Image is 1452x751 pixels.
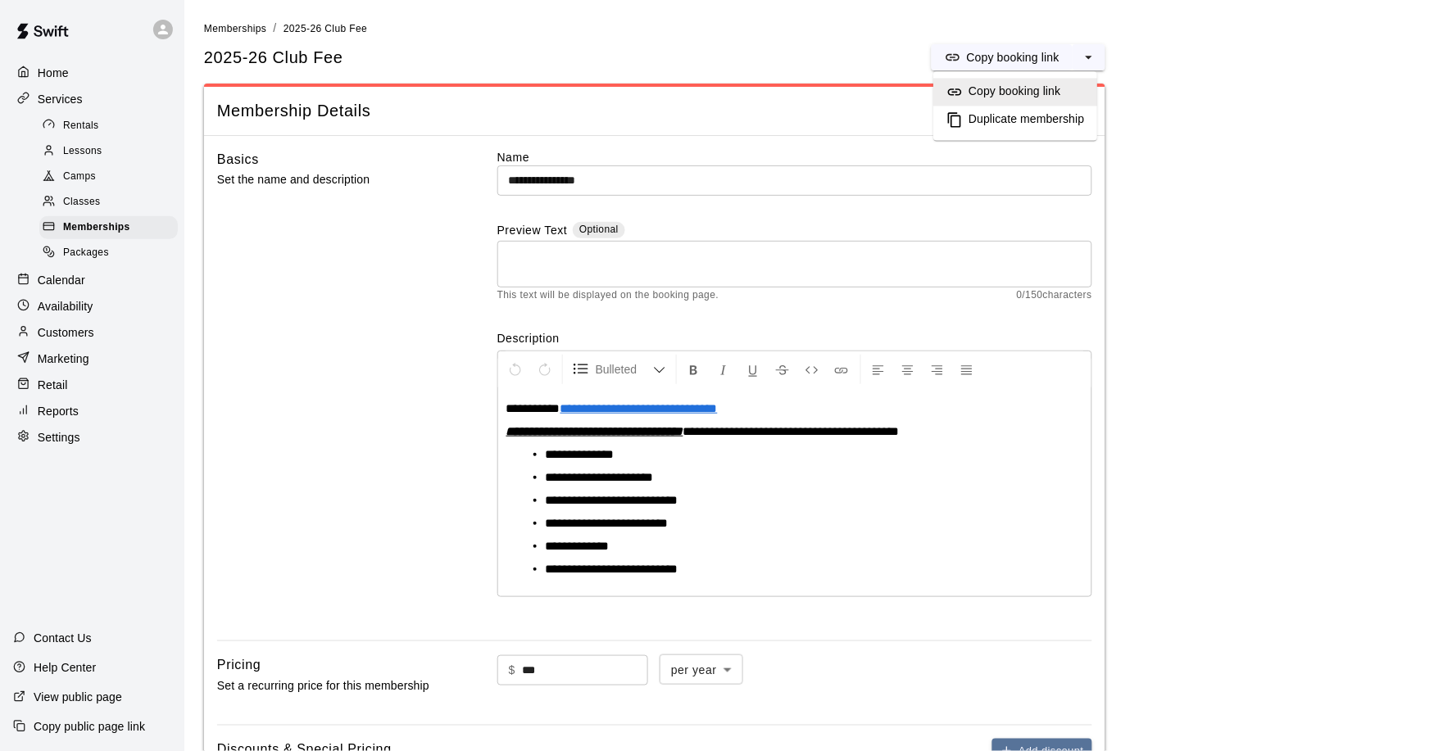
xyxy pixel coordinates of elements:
p: Reports [38,403,79,419]
h6: Pricing [217,654,261,676]
a: Calendar [13,268,171,292]
div: Camps [39,165,178,188]
span: Camps [63,169,96,185]
h6: Copy booking link [969,84,1061,102]
a: Classes [39,190,184,215]
button: Right Align [923,355,951,384]
button: Undo [501,355,529,384]
div: per year [660,654,743,685]
p: Home [38,65,69,81]
span: Membership Details [217,100,1092,122]
button: Insert Code [798,355,826,384]
span: 0 / 150 characters [1017,287,1092,304]
a: Marketing [13,346,171,371]
a: Memberships [204,21,266,34]
a: Customers [13,320,171,345]
p: Set a recurring price for this membership [217,676,445,696]
button: Format Strikethrough [769,355,796,384]
button: Format Bold [680,355,708,384]
p: Copy booking link [967,49,1060,66]
button: Insert Link [828,355,855,384]
div: Classes [39,191,178,214]
h6: Basics [217,149,259,170]
p: Contact Us [34,630,92,646]
p: $ [509,662,515,679]
p: Set the name and description [217,170,445,190]
button: Center Align [894,355,922,384]
span: 2025-26 Club Fee [204,47,343,69]
li: / [273,20,276,37]
button: Formatting Options [566,355,673,384]
button: Format Underline [739,355,767,384]
span: Packages [63,245,109,261]
p: Services [38,91,83,107]
span: Lessons [63,143,102,160]
a: Retail [13,373,171,397]
div: split button [932,44,1105,70]
span: Memberships [63,219,130,236]
a: Reports [13,399,171,423]
span: Memberships [204,23,266,34]
span: Bulleted List [596,361,653,378]
span: Classes [63,194,100,210]
button: Redo [531,355,559,384]
p: Calendar [38,272,85,288]
a: Memberships [39,215,184,241]
a: Home [13,61,171,85]
h6: Duplicate membership [969,111,1085,129]
a: Services [13,87,171,111]
button: Format Italics [710,355,737,384]
p: Retail [38,377,68,393]
span: This text will be displayed on the booking page. [497,287,719,304]
p: Customers [38,324,94,341]
div: Rentals [39,115,178,138]
p: Help Center [34,659,96,676]
a: Packages [39,241,184,266]
label: Preview Text [497,222,568,241]
p: Copy public page link [34,718,145,735]
p: View public page [34,689,122,705]
a: Camps [39,165,184,190]
div: Lessons [39,140,178,163]
label: Name [497,149,1092,165]
a: Lessons [39,138,184,164]
p: Availability [38,298,93,314]
div: Memberships [39,216,178,239]
a: Settings [13,425,171,450]
nav: breadcrumb [204,20,1432,38]
a: Availability [13,294,171,319]
div: Packages [39,242,178,265]
span: Rentals [63,118,99,134]
p: Marketing [38,351,89,367]
button: Justify Align [953,355,981,384]
span: 2025-26 Club Fee [284,23,367,34]
p: Settings [38,429,80,446]
button: Left Align [864,355,892,384]
button: select merge strategy [1073,44,1105,70]
a: Rentals [39,113,184,138]
span: Optional [579,224,619,235]
button: Copy booking link [932,44,1073,70]
label: Description [497,330,1092,346]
